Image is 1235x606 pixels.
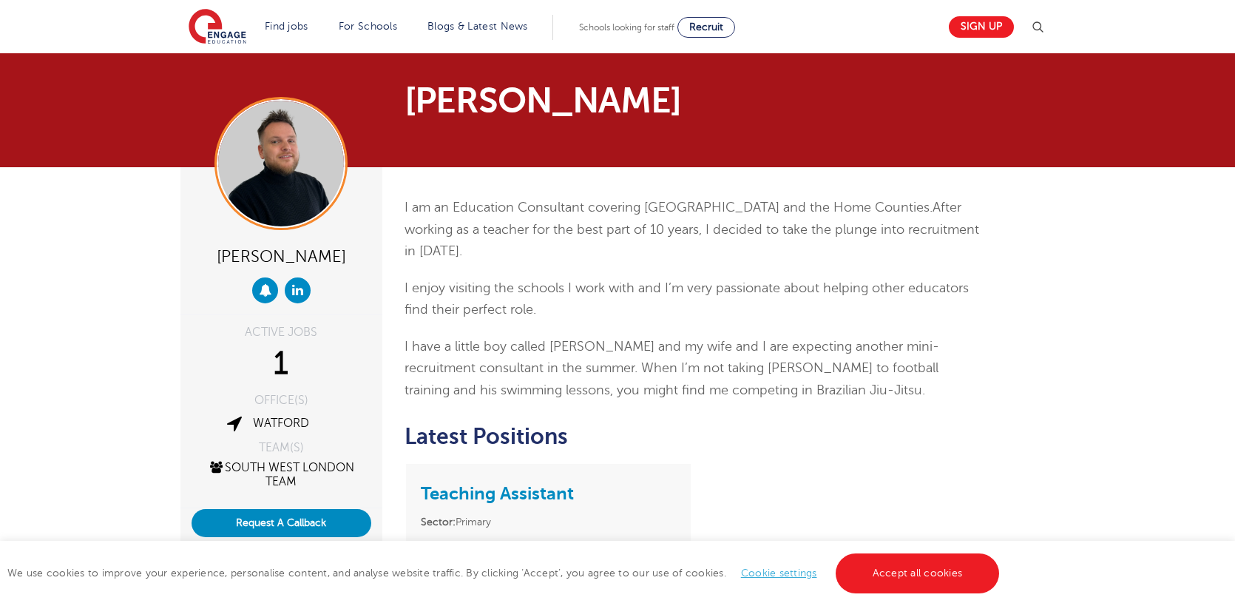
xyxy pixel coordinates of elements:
[405,280,969,317] span: I enjoy visiting the schools I work with and I’m very passionate about helping other educators fi...
[421,514,676,531] li: Primary
[339,21,397,32] a: For Schools
[405,83,756,118] h1: [PERSON_NAME]
[677,17,735,38] a: Recruit
[405,200,933,215] span: I am an Education Consultant covering [GEOGRAPHIC_DATA] and the Home Counties.
[192,509,371,537] button: Request A Callback
[192,394,371,406] div: OFFICE(S)
[427,21,528,32] a: Blogs & Latest News
[265,21,308,32] a: Find jobs
[689,21,723,33] span: Recruit
[405,424,981,449] h2: Latest Positions
[949,16,1014,38] a: Sign up
[192,442,371,454] div: TEAM(S)
[192,346,371,383] div: 1
[421,516,456,528] strong: Sector:
[741,568,817,579] a: Cookie settings
[189,9,246,46] img: Engage Education
[253,417,309,430] a: Watford
[405,200,979,258] span: After working as a teacher for the best part of 10 years, I decided to take the plunge into recru...
[7,568,1003,579] span: We use cookies to improve your experience, personalise content, and analyse website traffic. By c...
[208,461,354,488] a: South West London Team
[836,553,1000,593] a: Accept all cookies
[405,339,939,397] span: I have a little boy called [PERSON_NAME] and my wife and I are expecting another mini-recruitment...
[192,241,371,270] div: [PERSON_NAME]
[579,22,674,33] span: Schools looking for staff
[421,483,574,504] a: Teaching Assistant
[192,326,371,338] div: ACTIVE JOBS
